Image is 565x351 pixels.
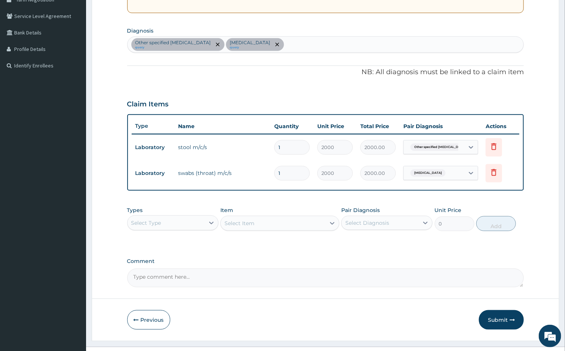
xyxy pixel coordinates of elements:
[400,119,482,134] th: Pair Diagnosis
[132,119,175,133] th: Type
[357,119,400,134] th: Total Price
[410,169,446,177] span: [MEDICAL_DATA]
[132,140,175,154] td: Laboratory
[43,94,103,170] span: We're online!
[127,100,169,109] h3: Claim Items
[435,206,462,214] label: Unit Price
[274,41,281,48] span: remove selection option
[127,67,524,77] p: NB: All diagnosis must be linked to a claim item
[4,205,143,231] textarea: Type your message and hit 'Enter'
[479,310,524,330] button: Submit
[131,219,161,227] div: Select Type
[14,37,30,56] img: d_794563401_company_1708531726252_794563401
[271,119,314,134] th: Quantity
[314,119,357,134] th: Unit Price
[175,166,271,181] td: swabs (throat) m/c/s
[127,258,524,264] label: Comment
[476,216,516,231] button: Add
[127,27,154,34] label: Diagnosis
[175,140,271,155] td: stool m/c/s
[123,4,141,22] div: Minimize live chat window
[132,166,175,180] td: Laboratory
[214,41,221,48] span: remove selection option
[345,219,389,227] div: Select Diagnosis
[135,46,211,49] small: query
[482,119,519,134] th: Actions
[341,206,380,214] label: Pair Diagnosis
[127,207,143,214] label: Types
[230,46,271,49] small: query
[220,206,233,214] label: Item
[135,40,211,46] p: Other specified [MEDICAL_DATA]
[175,119,271,134] th: Name
[127,310,170,330] button: Previous
[39,42,126,52] div: Chat with us now
[230,40,271,46] p: [MEDICAL_DATA]
[410,143,470,151] span: Other specified [MEDICAL_DATA]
